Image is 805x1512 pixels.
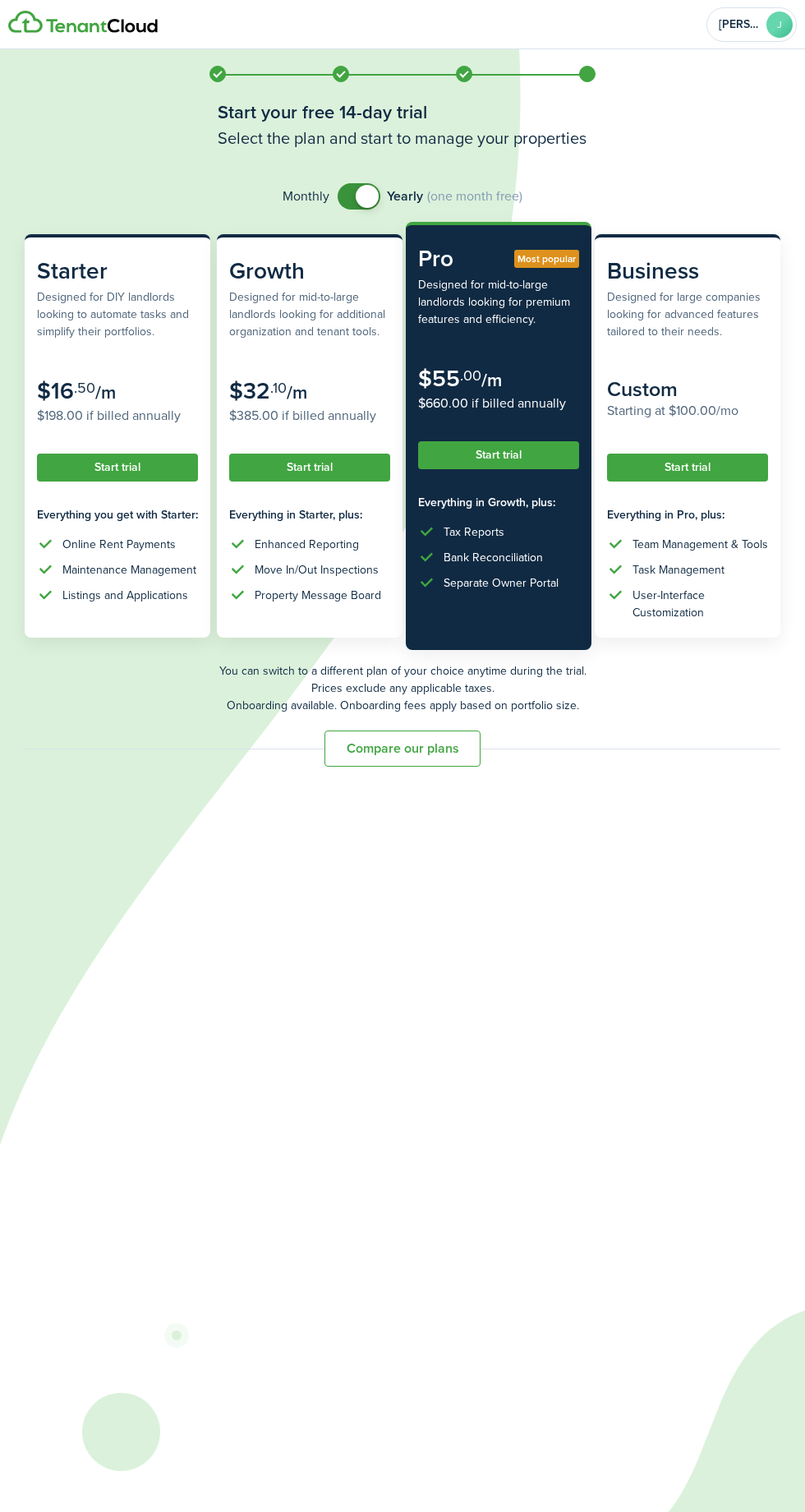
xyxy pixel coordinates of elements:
[229,406,390,426] subscription-pricing-card-price-annual: $385.00 if billed annually
[229,374,270,408] subscription-pricing-card-price-amount: $32
[418,276,579,345] subscription-pricing-card-description: Designed for mid-to-large landlords looking for premium features and efficiency.
[324,731,481,767] button: Compare our plans
[25,662,780,714] p: You can switch to a different plan of your choice anytime during the trial. Prices exclude any ap...
[270,377,287,399] subscription-pricing-card-price-cents: .10
[418,242,579,276] subscription-pricing-card-title: Pro
[37,406,198,426] subscription-pricing-card-price-annual: $198.00 if billed annually
[37,506,198,523] subscription-pricing-card-features-title: Everything you get with Starter:
[766,12,793,38] avatar-text: J
[632,536,768,553] div: Team Management & Tools
[418,394,579,413] subscription-pricing-card-price-annual: $660.00 if billed annually
[632,561,724,579] div: Task Management
[418,441,579,469] button: Start trial
[706,7,797,42] button: Open menu
[218,126,587,150] h3: Select the plan and start to manage your properties
[229,506,390,523] subscription-pricing-card-features-title: Everything in Starter, plus:
[255,587,381,604] div: Property Message Board
[62,587,188,604] div: Listings and Applications
[418,494,579,511] subscription-pricing-card-features-title: Everything in Growth, plus:
[607,454,768,482] button: Start trial
[229,454,390,482] button: Start trial
[719,19,760,30] span: Jeremy
[418,362,460,395] subscription-pricing-card-price-amount: $55
[62,536,176,553] div: Online Rent Payments
[283,187,329,206] span: Monthly
[444,523,504,541] div: Tax Reports
[632,587,768,621] div: User-Interface Customization
[444,549,543,566] div: Bank Reconciliation
[607,288,768,357] subscription-pricing-card-description: Designed for large companies looking for advanced features tailored to their needs.
[62,561,196,579] div: Maintenance Management
[517,251,576,266] span: Most popular
[8,11,158,34] img: Logo
[444,574,559,592] div: Separate Owner Portal
[481,366,502,394] subscription-pricing-card-price-period: /m
[218,99,587,126] h1: Start your free 14-day trial
[607,254,768,288] subscription-pricing-card-title: Business
[229,254,390,288] subscription-pricing-card-title: Growth
[460,365,481,386] subscription-pricing-card-price-cents: .00
[37,254,198,288] subscription-pricing-card-title: Starter
[95,379,116,406] subscription-pricing-card-price-period: /m
[607,374,678,404] subscription-pricing-card-price-amount: Custom
[37,374,74,408] subscription-pricing-card-price-amount: $16
[229,288,390,357] subscription-pricing-card-description: Designed for mid-to-large landlords looking for additional organization and tenant tools.
[37,288,198,357] subscription-pricing-card-description: Designed for DIY landlords looking to automate tasks and simplify their portfolios.
[287,379,307,406] subscription-pricing-card-price-period: /m
[607,506,768,523] subscription-pricing-card-features-title: Everything in Pro, plus:
[37,454,198,482] button: Start trial
[74,377,95,399] subscription-pricing-card-price-cents: .50
[607,401,768,421] subscription-pricing-card-price-annual: Starting at $100.00/mo
[255,536,359,553] div: Enhanced Reporting
[255,561,379,579] div: Move In/Out Inspections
